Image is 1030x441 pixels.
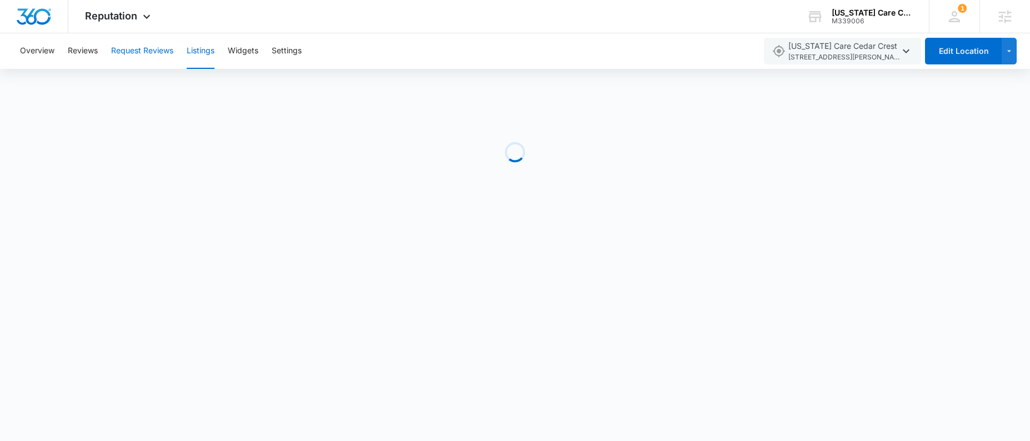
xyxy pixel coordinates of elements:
[925,38,1002,64] button: Edit Location
[832,8,913,17] div: account name
[111,33,173,69] button: Request Reviews
[272,33,302,69] button: Settings
[958,4,967,13] span: 1
[85,10,137,22] span: Reputation
[832,17,913,25] div: account id
[788,52,899,63] span: [STREET_ADDRESS][PERSON_NAME] , [GEOGRAPHIC_DATA] , [GEOGRAPHIC_DATA]
[228,33,258,69] button: Widgets
[20,33,54,69] button: Overview
[764,38,921,64] button: [US_STATE] Care Cedar Crest[STREET_ADDRESS][PERSON_NAME],[GEOGRAPHIC_DATA],[GEOGRAPHIC_DATA]
[788,40,899,63] span: [US_STATE] Care Cedar Crest
[187,33,214,69] button: Listings
[958,4,967,13] div: notifications count
[68,33,98,69] button: Reviews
